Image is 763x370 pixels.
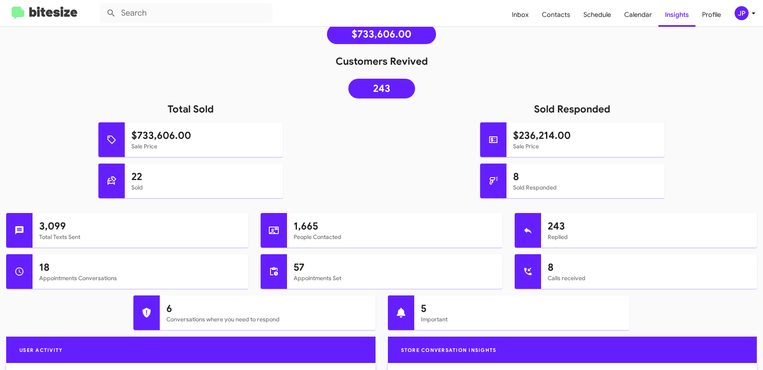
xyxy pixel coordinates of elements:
[735,6,749,20] div: JP
[39,261,242,274] h1: 18
[421,302,623,315] h1: 5
[39,233,242,241] mat-card-subtitle: Total Texts Sent
[513,129,658,142] h1: $236,214.00
[100,3,273,23] input: Search
[505,3,535,27] a: Inbox
[39,274,242,282] mat-card-subtitle: Appointments Conversations
[695,3,728,27] a: Profile
[166,302,369,315] h1: 6
[294,233,496,241] mat-card-subtitle: People Contacted
[166,315,369,323] mat-card-subtitle: Conversations where you need to respond
[131,142,276,150] mat-card-subtitle: Sale Price
[394,347,503,353] span: Store Conversation Insights
[39,220,242,233] h1: 3,099
[131,129,276,142] h1: $733,606.00
[513,142,658,150] mat-card-subtitle: Sale Price
[294,220,496,233] h1: 1,665
[513,170,658,183] h1: 8
[294,274,496,282] mat-card-subtitle: Appointments Set
[658,3,695,27] a: Insights
[421,315,623,323] mat-card-subtitle: Important
[548,274,750,282] mat-card-subtitle: Calls received
[548,220,750,233] h1: 243
[548,233,750,241] mat-card-subtitle: Replied
[728,6,754,20] button: JP
[513,183,658,192] mat-card-subtitle: Sold Responded
[131,183,276,192] mat-card-subtitle: Sold
[294,261,496,274] h1: 57
[535,3,577,27] a: Contacts
[373,84,390,93] span: 243
[618,3,658,27] a: Calendar
[352,30,411,38] span: $733,606.00
[577,3,618,27] a: Schedule
[548,261,750,274] h1: 8
[131,170,276,183] h1: 22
